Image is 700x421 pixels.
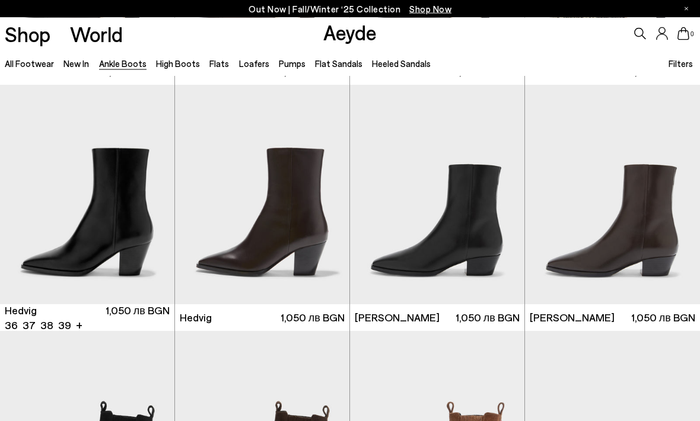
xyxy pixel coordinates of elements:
span: Filters [669,58,693,69]
li: 37 [23,318,36,333]
a: [PERSON_NAME] 1,050 лв BGN [350,305,524,331]
a: Ankle Boots [99,58,147,69]
li: 39 [58,318,71,333]
span: Hedvig [5,304,37,318]
a: Flat Sandals [315,58,362,69]
img: Baba Pointed Cowboy Boots [525,85,700,305]
a: High Boots [156,58,200,69]
a: New In [63,58,89,69]
a: Shop [5,24,50,44]
span: [PERSON_NAME] [530,311,615,326]
span: Navigate to /collections/new-in [409,4,451,14]
a: Aeyde [323,20,377,44]
a: Heeled Sandals [372,58,431,69]
img: Hedvig Cowboy Ankle Boots [175,85,349,305]
a: Hedvig 1,050 лв BGN [175,305,349,331]
a: Loafers [239,58,269,69]
span: 1,050 лв BGN [456,311,520,326]
span: 1,050 лв BGN [106,304,170,333]
a: All Footwear [5,58,54,69]
span: 1,050 лв BGN [631,311,695,326]
span: 1,050 лв BGN [281,311,345,326]
span: Hedvig [180,311,212,326]
a: Pumps [279,58,306,69]
a: [PERSON_NAME] 1,050 лв BGN [525,305,700,331]
a: World [70,24,123,44]
li: + [76,317,82,333]
p: Out Now | Fall/Winter ‘25 Collection [249,2,451,17]
img: Baba Pointed Cowboy Boots [350,85,524,305]
li: 38 [40,318,53,333]
a: Flats [209,58,229,69]
span: [PERSON_NAME] [355,311,440,326]
a: 0 [677,27,689,40]
li: 36 [5,318,18,333]
ul: variant [5,318,68,333]
span: 0 [689,31,695,37]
